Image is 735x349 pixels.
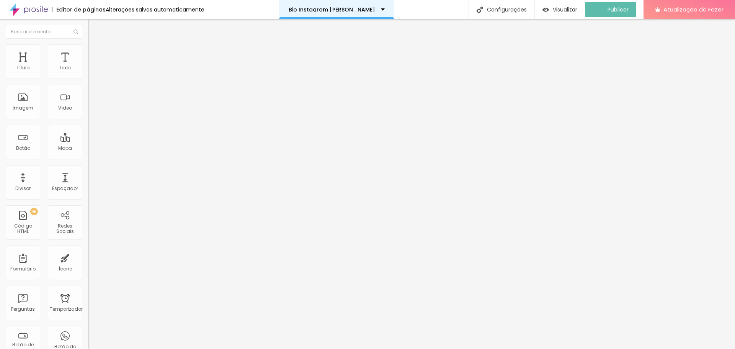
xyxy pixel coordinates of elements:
[289,6,375,13] font: Bio Instagram [PERSON_NAME]
[50,306,83,312] font: Temporizador
[13,105,33,111] font: Imagem
[16,145,30,151] font: Botão
[52,185,78,192] font: Espaçador
[58,105,72,111] font: Vídeo
[56,6,106,13] font: Editor de páginas
[585,2,636,17] button: Publicar
[6,25,82,39] input: Buscar elemento
[11,306,35,312] font: Perguntas
[535,2,585,17] button: Visualizar
[15,185,31,192] font: Divisor
[477,7,483,13] img: Ícone
[56,223,74,234] font: Redes Sociais
[59,265,72,272] font: Ícone
[16,64,29,71] font: Título
[106,6,204,13] font: Alterações salvas automaticamente
[542,7,549,13] img: view-1.svg
[663,5,724,13] font: Atualização do Fazer
[88,19,735,349] iframe: Editor
[553,6,577,13] font: Visualizar
[59,64,71,71] font: Texto
[73,29,78,34] img: Ícone
[58,145,72,151] font: Mapa
[10,265,36,272] font: Formulário
[608,6,629,13] font: Publicar
[487,6,527,13] font: Configurações
[14,223,32,234] font: Código HTML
